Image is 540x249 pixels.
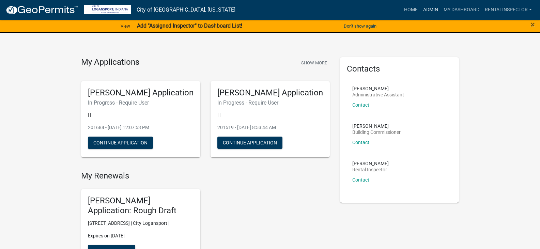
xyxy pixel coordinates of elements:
[217,99,323,106] h6: In Progress - Require User
[88,88,194,98] h5: [PERSON_NAME] Application
[88,137,153,149] button: Continue Application
[352,102,369,108] a: Contact
[352,124,401,128] p: [PERSON_NAME]
[81,171,330,181] h4: My Renewals
[298,57,330,68] button: Show More
[341,20,379,32] button: Don't show again
[217,124,323,131] p: 201519 - [DATE] 8:53:44 AM
[530,20,535,29] button: Close
[352,177,369,183] a: Contact
[88,232,194,239] p: Expires on [DATE]
[217,111,323,119] p: | |
[137,22,242,29] strong: Add "Assigned Inspector" to Dashboard List!
[81,57,139,67] h4: My Applications
[217,137,282,149] button: Continue Application
[352,130,401,135] p: Building Commissioner
[530,20,535,29] span: ×
[88,124,194,131] p: 201684 - [DATE] 12:07:53 PM
[420,3,441,16] a: Admin
[352,92,404,97] p: Administrative Assistant
[88,220,194,227] p: [STREET_ADDRESS] | CIty Logansport |
[352,140,369,145] a: Contact
[401,3,420,16] a: Home
[482,3,535,16] a: rentalinspector
[441,3,482,16] a: My Dashboard
[88,111,194,119] p: | |
[84,5,131,14] img: City of Logansport, Indiana
[88,99,194,106] h6: In Progress - Require User
[118,20,133,32] a: View
[347,64,452,74] h5: Contacts
[137,4,235,16] a: City of [GEOGRAPHIC_DATA], [US_STATE]
[352,161,389,166] p: [PERSON_NAME]
[352,86,404,91] p: [PERSON_NAME]
[217,88,323,98] h5: [PERSON_NAME] Application
[88,196,194,216] h5: [PERSON_NAME] Application: Rough Draft
[352,167,389,172] p: Rental Inspector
